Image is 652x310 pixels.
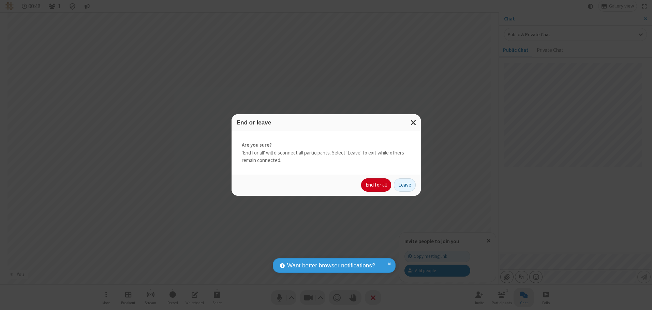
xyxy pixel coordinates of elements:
button: Leave [394,178,416,192]
button: End for all [361,178,391,192]
button: Close modal [406,114,421,131]
strong: Are you sure? [242,141,411,149]
h3: End or leave [237,119,416,126]
span: Want better browser notifications? [287,261,375,270]
div: 'End for all' will disconnect all participants. Select 'Leave' to exit while others remain connec... [232,131,421,175]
